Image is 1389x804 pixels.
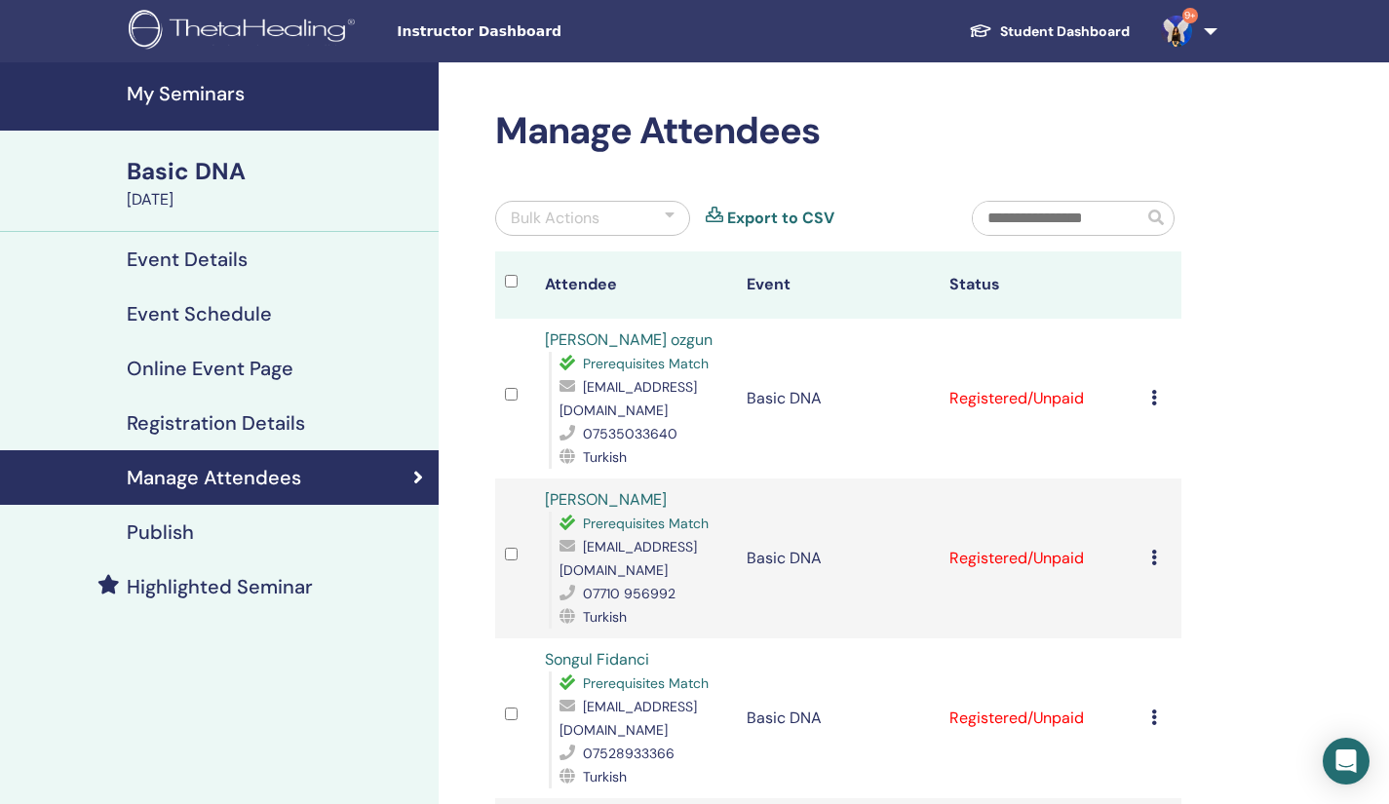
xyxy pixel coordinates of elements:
[583,608,627,626] span: Turkish
[953,14,1145,50] a: Student Dashboard
[127,302,272,325] h4: Event Schedule
[737,479,939,638] td: Basic DNA
[1161,16,1192,47] img: default.jpg
[583,745,675,762] span: 07528933366
[127,188,427,211] div: [DATE]
[1182,8,1198,23] span: 9+
[129,10,362,54] img: logo.png
[940,251,1141,319] th: Status
[127,411,305,435] h4: Registration Details
[535,251,737,319] th: Attendee
[737,319,939,479] td: Basic DNA
[127,357,293,380] h4: Online Event Page
[397,21,689,42] span: Instructor Dashboard
[583,674,709,692] span: Prerequisites Match
[559,538,697,579] span: [EMAIL_ADDRESS][DOMAIN_NAME]
[559,698,697,739] span: [EMAIL_ADDRESS][DOMAIN_NAME]
[583,355,709,372] span: Prerequisites Match
[115,155,439,211] a: Basic DNA[DATE]
[583,448,627,466] span: Turkish
[545,329,713,350] a: [PERSON_NAME] ozgun
[583,585,675,602] span: 07710 956992
[969,22,992,39] img: graduation-cap-white.svg
[511,207,599,230] div: Bulk Actions
[127,155,427,188] div: Basic DNA
[737,638,939,798] td: Basic DNA
[127,575,313,598] h4: Highlighted Seminar
[583,425,677,442] span: 07535033640
[127,82,427,105] h4: My Seminars
[545,649,649,670] a: Songul Fidanci
[495,109,1181,154] h2: Manage Attendees
[559,378,697,419] span: [EMAIL_ADDRESS][DOMAIN_NAME]
[127,520,194,544] h4: Publish
[545,489,667,510] a: [PERSON_NAME]
[583,768,627,785] span: Turkish
[127,248,248,271] h4: Event Details
[1323,738,1370,785] div: Open Intercom Messenger
[737,251,939,319] th: Event
[727,207,834,230] a: Export to CSV
[127,466,301,489] h4: Manage Attendees
[583,515,709,532] span: Prerequisites Match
